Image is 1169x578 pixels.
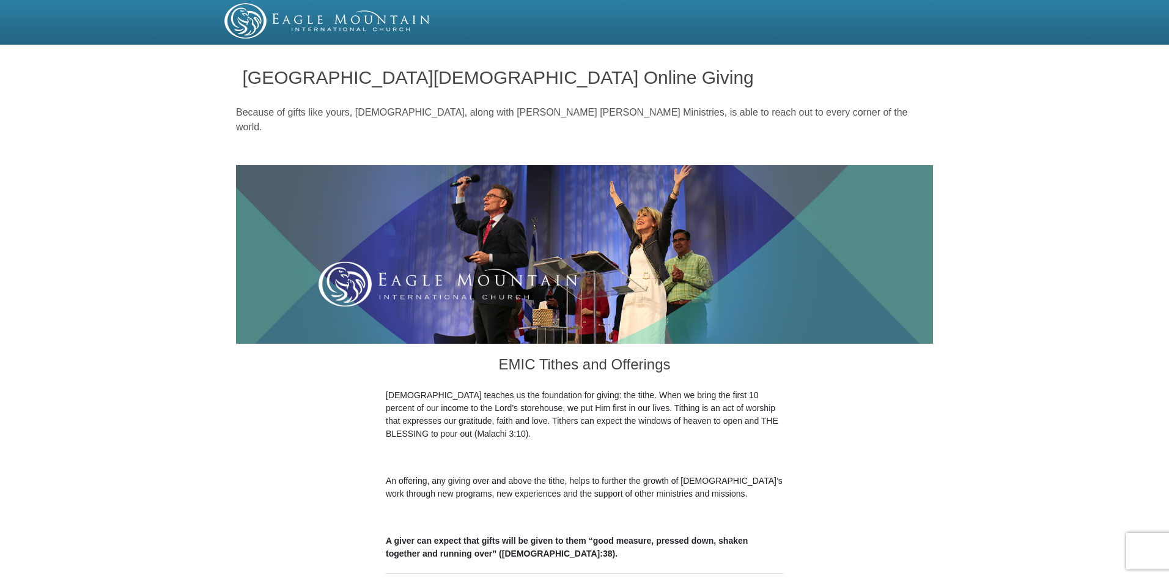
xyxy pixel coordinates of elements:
b: A giver can expect that gifts will be given to them “good measure, pressed down, shaken together ... [386,536,748,558]
h3: EMIC Tithes and Offerings [386,344,783,389]
img: EMIC [224,3,431,39]
p: An offering, any giving over and above the tithe, helps to further the growth of [DEMOGRAPHIC_DAT... [386,475,783,500]
p: Because of gifts like yours, [DEMOGRAPHIC_DATA], along with [PERSON_NAME] [PERSON_NAME] Ministrie... [236,105,933,135]
p: [DEMOGRAPHIC_DATA] teaches us the foundation for giving: the tithe. When we bring the first 10 pe... [386,389,783,440]
h1: [GEOGRAPHIC_DATA][DEMOGRAPHIC_DATA] Online Giving [243,67,927,87]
